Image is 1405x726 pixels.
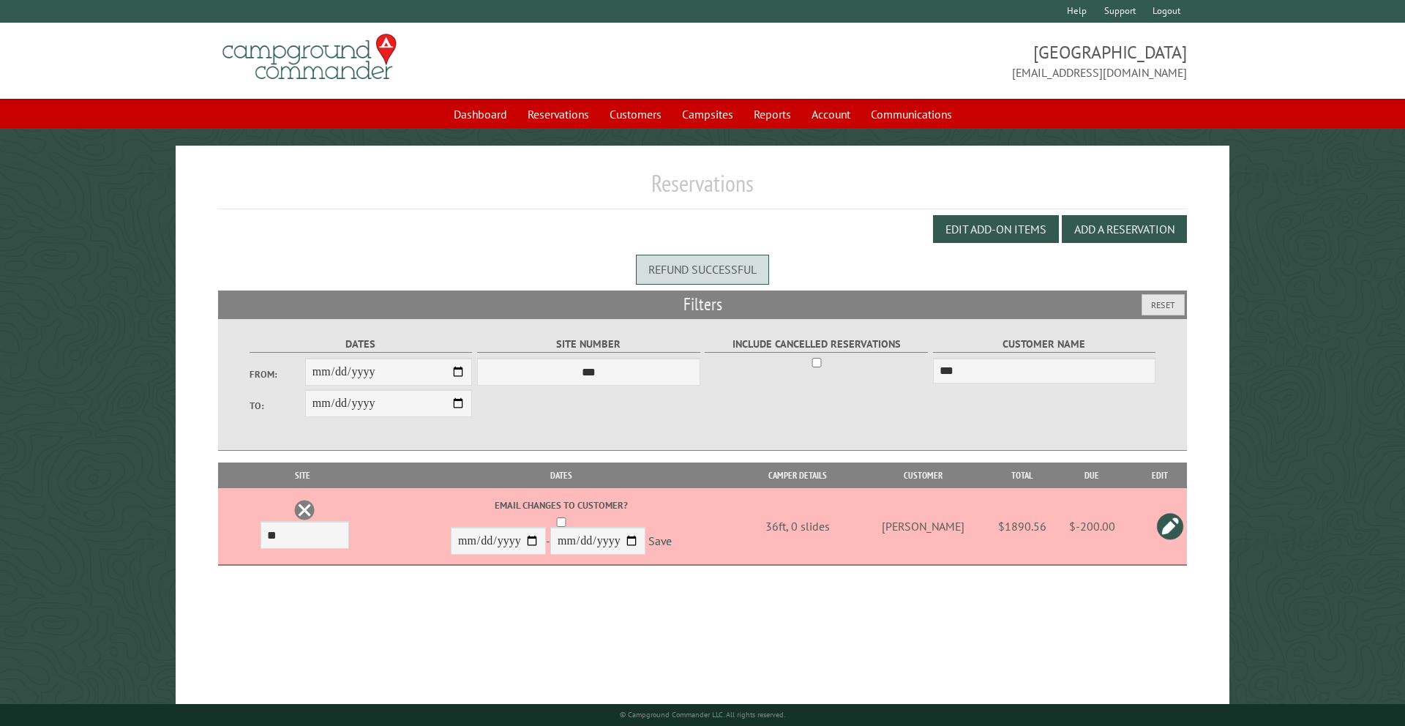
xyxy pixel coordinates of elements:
h2: Filters [218,291,1188,318]
label: Include Cancelled Reservations [705,336,928,353]
th: Site [225,463,381,488]
span: [GEOGRAPHIC_DATA] [EMAIL_ADDRESS][DOMAIN_NAME] [702,40,1187,81]
button: Add a Reservation [1062,215,1187,243]
h1: Reservations [218,169,1188,209]
div: Refund successful [636,255,769,284]
label: Customer Name [933,336,1156,353]
td: 36ft, 0 slides [742,488,853,565]
th: Due [1052,463,1133,488]
a: Reports [745,100,800,128]
a: Dashboard [445,100,516,128]
td: $1890.56 [993,488,1052,565]
a: Account [803,100,859,128]
td: [PERSON_NAME] [853,488,992,565]
th: Total [993,463,1052,488]
a: Communications [862,100,961,128]
th: Customer [853,463,992,488]
a: Save [648,534,672,548]
img: Campground Commander [218,29,401,86]
th: Camper Details [742,463,853,488]
label: To: [250,399,305,413]
label: From: [250,367,305,381]
a: Campsites [673,100,742,128]
button: Edit Add-on Items [933,215,1059,243]
th: Dates [381,463,742,488]
small: © Campground Commander LLC. All rights reserved. [620,710,785,719]
a: Customers [601,100,670,128]
button: Reset [1142,294,1185,315]
label: Email changes to customer? [383,498,740,512]
th: Edit [1133,463,1187,488]
a: Delete this reservation [293,499,315,521]
a: Reservations [519,100,598,128]
td: $-200.00 [1052,488,1133,565]
label: Site Number [477,336,700,353]
label: Dates [250,336,473,353]
div: - [383,498,740,558]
